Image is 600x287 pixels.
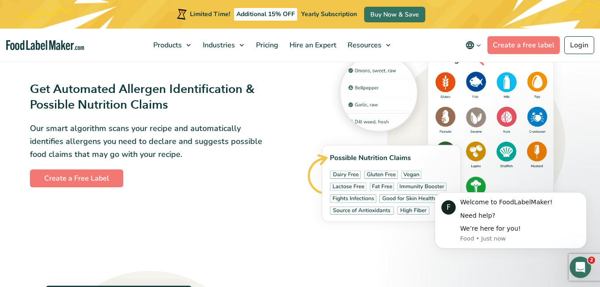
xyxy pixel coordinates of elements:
a: Pricing [251,29,282,62]
a: Create a free label [487,36,560,54]
span: Hire an Expert [287,40,337,50]
a: Hire an Expert [284,29,340,62]
span: Limited Time! [190,10,230,18]
span: 2 [588,257,595,264]
a: Buy Now & Save [364,7,425,22]
h3: Get Automated Allergen Identification & Possible Nutrition Claims [30,82,266,113]
span: Industries [200,40,236,50]
a: Create a Free Label [30,169,123,187]
a: Industries [197,29,248,62]
span: Pricing [253,40,279,50]
span: Resources [345,40,382,50]
a: Login [564,36,594,54]
span: Additional 15% OFF [234,8,297,21]
iframe: Intercom live chat [570,257,591,278]
p: Our smart algorithm scans your recipe and automatically identifies allergens you need to declare ... [30,122,266,160]
a: Resources [342,29,395,62]
a: Products [148,29,195,62]
span: Products [151,40,183,50]
iframe: Intercom notifications message [421,179,600,263]
span: Yearly Subscription [301,10,357,18]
